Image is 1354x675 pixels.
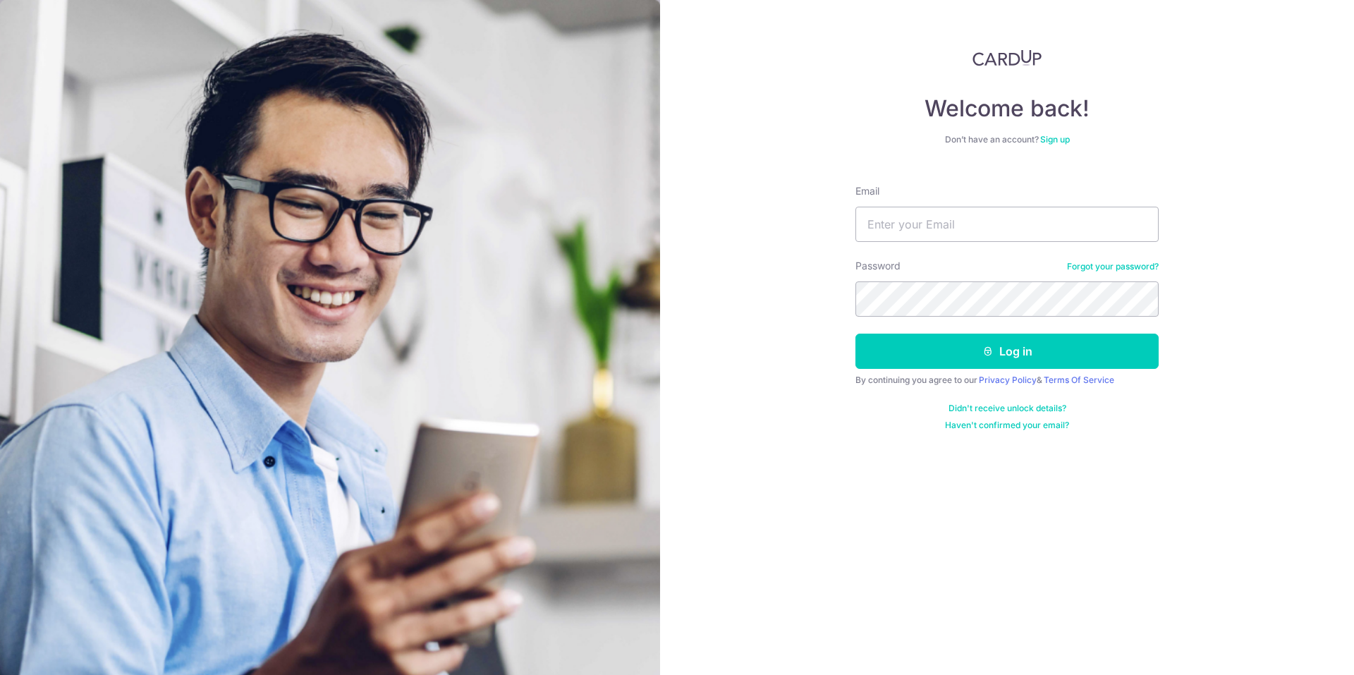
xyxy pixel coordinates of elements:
[855,134,1159,145] div: Don’t have an account?
[1067,261,1159,272] a: Forgot your password?
[1044,375,1114,385] a: Terms Of Service
[855,184,879,198] label: Email
[979,375,1037,385] a: Privacy Policy
[1040,134,1070,145] a: Sign up
[855,334,1159,369] button: Log in
[855,207,1159,242] input: Enter your Email
[945,420,1069,431] a: Haven't confirmed your email?
[855,95,1159,123] h4: Welcome back!
[855,375,1159,386] div: By continuing you agree to our &
[949,403,1066,414] a: Didn't receive unlock details?
[972,49,1042,66] img: CardUp Logo
[855,259,901,273] label: Password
